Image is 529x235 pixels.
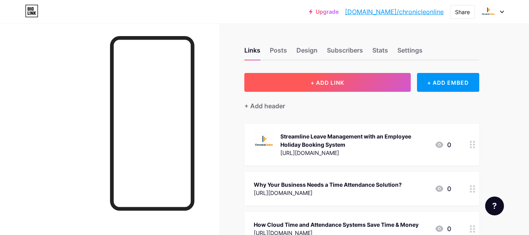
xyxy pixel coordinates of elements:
[254,189,402,197] div: [URL][DOMAIN_NAME]
[254,131,274,152] img: Streamline Leave Management with an Employee Holiday Booking System
[435,224,451,233] div: 0
[254,220,419,229] div: How Cloud Time and Attendance Systems Save Time & Money
[435,140,451,149] div: 0
[244,73,411,92] button: + ADD LINK
[372,46,388,60] div: Stats
[397,46,422,60] div: Settings
[417,73,479,92] div: + ADD EMBED
[311,79,344,86] span: + ADD LINK
[345,7,444,16] a: [DOMAIN_NAME]/chronicleonline
[270,46,287,60] div: Posts
[435,184,451,193] div: 0
[280,149,428,157] div: [URL][DOMAIN_NAME]
[244,101,285,111] div: + Add header
[481,4,496,19] img: chronicleonline
[280,132,428,149] div: Streamline Leave Management with an Employee Holiday Booking System
[244,46,260,60] div: Links
[309,9,339,15] a: Upgrade
[455,8,470,16] div: Share
[296,46,318,60] div: Design
[327,46,363,60] div: Subscribers
[254,180,402,189] div: Why Your Business Needs a Time Attendance Solution?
